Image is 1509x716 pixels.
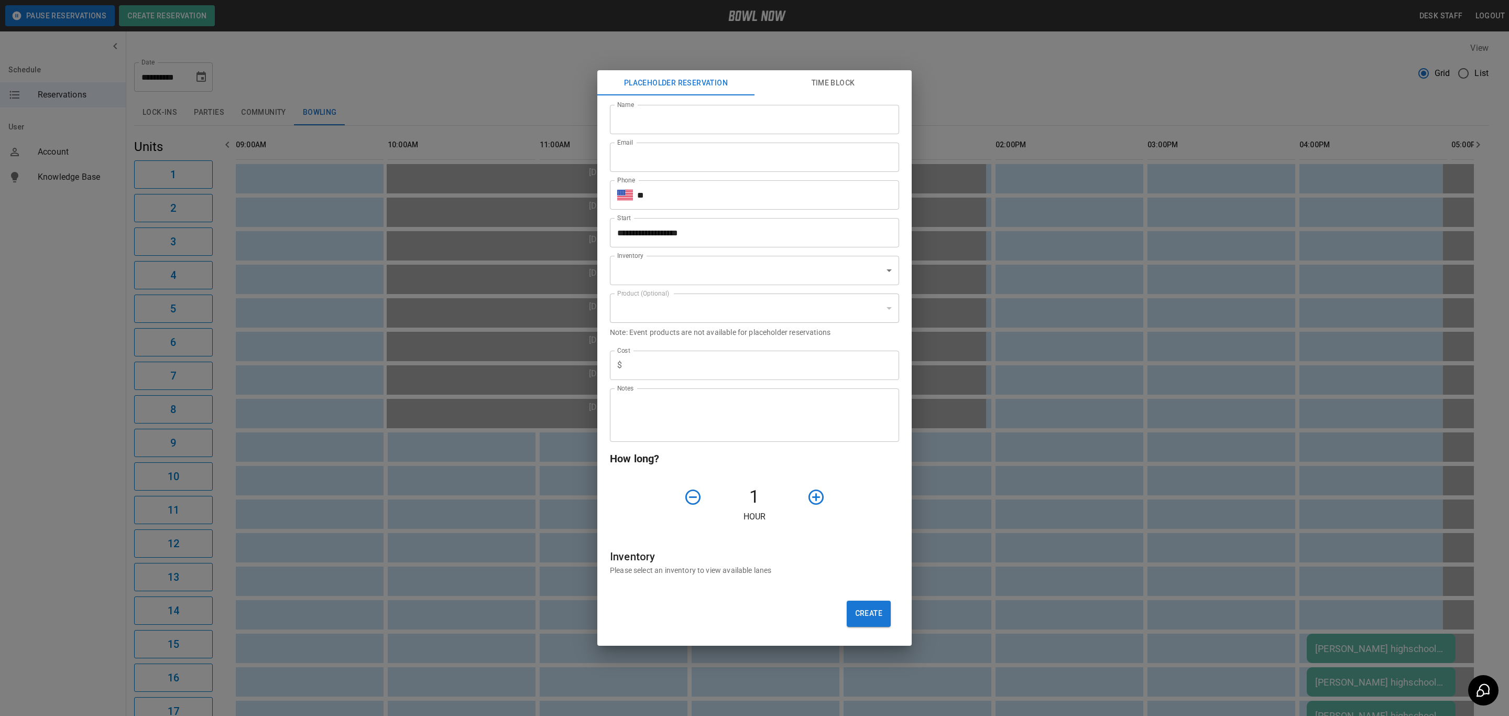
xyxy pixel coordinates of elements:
[617,359,622,372] p: $
[610,450,899,467] h6: How long?
[706,486,803,508] h4: 1
[610,548,899,565] h6: Inventory
[847,601,891,627] button: Create
[610,218,892,247] input: Choose date, selected date is Oct 8, 2025
[597,70,754,95] button: Placeholder Reservation
[610,565,899,576] p: Please select an inventory to view available lanes
[617,213,631,222] label: Start
[617,187,633,203] button: Select country
[617,176,635,185] label: Phone
[610,511,899,523] p: Hour
[610,256,899,285] div: ​
[610,327,899,338] p: Note: Event products are not available for placeholder reservations
[754,70,912,95] button: Time Block
[610,294,899,323] div: ​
